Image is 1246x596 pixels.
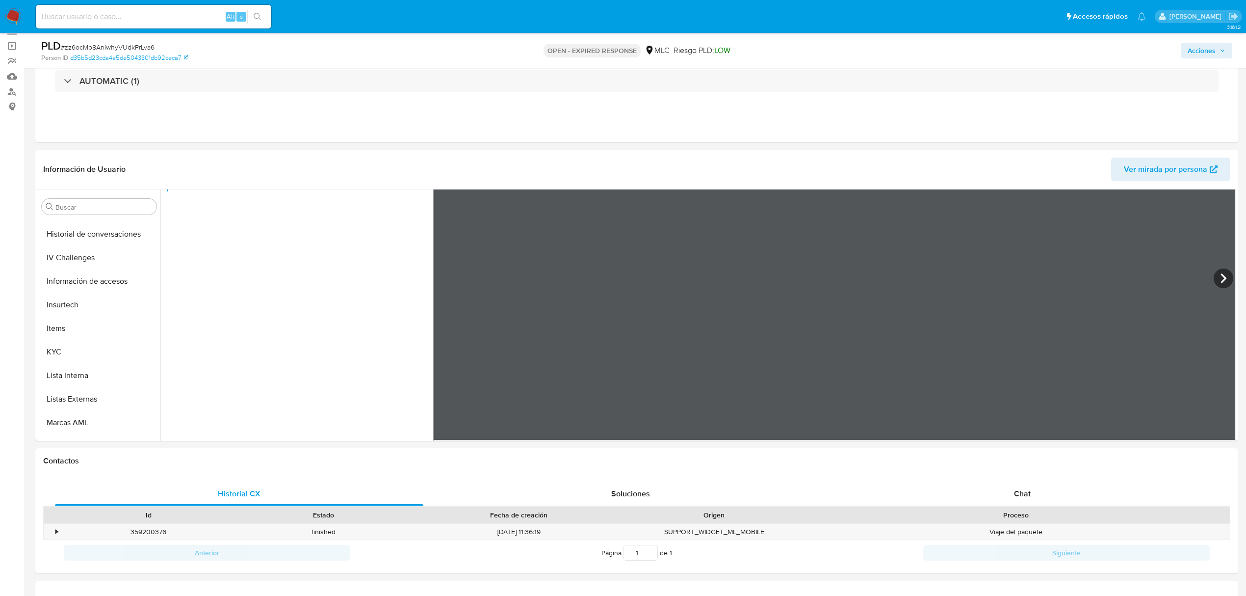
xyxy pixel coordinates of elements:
[802,524,1230,540] div: Viaje del paquete
[923,545,1210,561] button: Siguiente
[633,510,795,520] div: Origen
[68,510,229,520] div: Id
[46,203,53,211] button: Buscar
[227,12,234,21] span: Alt
[38,387,160,411] button: Listas Externas
[601,545,672,561] span: Página de
[70,54,188,62] a: d35b5d23cda4e5de5043301db92ceca7
[670,548,672,558] span: 1
[418,510,620,520] div: Fecha de creación
[38,293,160,317] button: Insurtech
[247,10,267,24] button: search-icon
[38,411,160,434] button: Marcas AML
[236,524,411,540] div: finished
[544,44,641,57] p: OPEN - EXPIRED RESPONSE
[55,527,58,537] div: •
[61,524,236,540] div: 359200376
[38,364,160,387] button: Lista Interna
[1227,23,1241,31] span: 3.161.2
[36,10,271,23] input: Buscar usuario o caso...
[626,524,802,540] div: SUPPORT_WIDGET_ML_MOBILE
[55,70,1219,92] div: AUTOMATIC (1)
[218,488,260,499] span: Historial CX
[240,12,243,21] span: s
[38,270,160,293] button: Información de accesos
[38,246,160,270] button: IV Challenges
[1111,158,1230,181] button: Ver mirada por persona
[38,317,160,340] button: Items
[41,38,61,54] b: PLD
[55,203,153,212] input: Buscar
[38,222,160,246] button: Historial de conversaciones
[43,164,126,174] h1: Información de Usuario
[411,524,626,540] div: [DATE] 11:36:19
[1228,11,1239,22] a: Salir
[674,45,730,56] span: Riesgo PLD:
[41,54,68,62] b: Person ID
[1188,43,1216,58] span: Acciones
[38,434,160,458] button: Perfiles
[1138,12,1146,21] a: Notificaciones
[611,488,650,499] span: Soluciones
[79,76,139,86] h3: AUTOMATIC (1)
[43,456,1230,466] h1: Contactos
[714,45,730,56] span: LOW
[1181,43,1232,58] button: Acciones
[645,45,670,56] div: MLC
[1169,12,1225,21] p: valentina.fiuri@mercadolibre.com
[61,42,155,52] span: # zz6ocMp8AnIwhyVUdkPrLva6
[243,510,404,520] div: Estado
[808,510,1223,520] div: Proceso
[1124,158,1207,181] span: Ver mirada por persona
[64,545,350,561] button: Anterior
[1073,11,1128,22] span: Accesos rápidos
[1014,488,1031,499] span: Chat
[38,340,160,364] button: KYC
